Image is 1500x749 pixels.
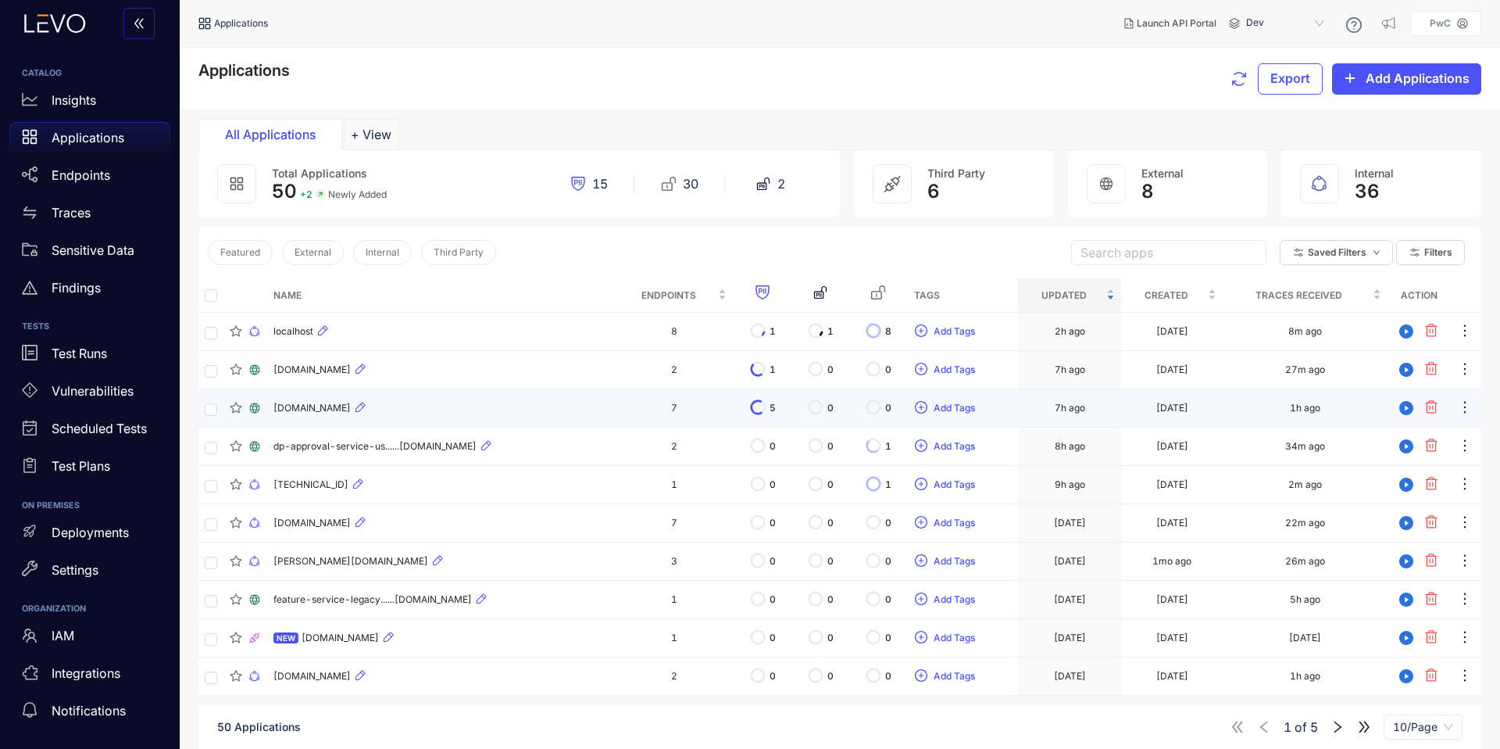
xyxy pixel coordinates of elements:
[934,518,975,529] span: Add Tags
[934,364,975,375] span: Add Tags
[1456,664,1473,689] button: ellipsis
[9,517,170,554] a: Deployments
[1355,167,1394,180] span: Internal
[9,554,170,592] a: Settings
[1284,720,1318,734] span: of
[1223,278,1387,313] th: Traces Received
[927,167,985,180] span: Third Party
[1246,11,1327,36] span: Dev
[1456,587,1473,612] button: ellipsis
[914,587,976,612] button: plus-circleAdd Tags
[267,278,616,313] th: Name
[22,205,37,220] span: swap
[1457,323,1473,341] span: ellipsis
[1156,364,1188,375] div: [DATE]
[915,669,927,683] span: plus-circle
[616,466,733,504] td: 1
[915,363,927,377] span: plus-circle
[934,441,975,452] span: Add Tags
[1156,518,1188,529] div: [DATE]
[885,364,891,375] span: 0
[9,695,170,733] a: Notifications
[885,594,891,605] span: 0
[1258,63,1323,95] button: Export
[1229,287,1370,304] span: Traces Received
[908,278,1018,313] th: Tags
[927,181,940,202] span: 6
[1290,671,1320,682] div: 1h ago
[366,247,399,258] span: Internal
[1393,715,1453,739] span: 10/Page
[295,247,331,258] span: External
[1137,18,1216,29] span: Launch API Portal
[273,556,428,567] span: [PERSON_NAME][DOMAIN_NAME]
[1394,396,1419,421] button: play-circle
[353,240,412,265] button: Internal
[9,122,170,159] a: Applications
[22,322,158,331] h6: TESTS
[1355,181,1380,202] span: 36
[52,525,129,539] p: Deployments
[1156,594,1188,605] div: [DATE]
[52,168,110,182] p: Endpoints
[914,357,976,382] button: plus-circleAdd Tags
[1394,472,1419,497] button: play-circle
[1457,553,1473,571] span: ellipsis
[827,364,834,375] span: 0
[1280,240,1393,265] button: Saved Filtersdown
[1457,629,1473,647] span: ellipsis
[1457,476,1473,494] span: ellipsis
[230,593,242,606] span: star
[1373,249,1380,257] span: down
[230,440,242,453] span: star
[52,563,98,577] p: Settings
[1055,326,1085,337] div: 2h ago
[282,240,344,265] button: External
[328,189,387,200] span: Newly Added
[1054,518,1086,529] div: [DATE]
[885,671,891,682] span: 0
[1121,278,1222,313] th: Created
[1054,671,1086,682] div: [DATE]
[9,272,170,310] a: Findings
[212,127,329,142] div: All Applications
[1310,720,1318,734] span: 5
[273,518,351,529] span: [DOMAIN_NAME]
[1395,439,1418,453] span: play-circle
[616,581,733,619] td: 1
[230,670,242,683] span: star
[1395,401,1418,415] span: play-circle
[9,658,170,695] a: Integrations
[123,8,155,39] button: double-left
[770,364,776,375] span: 1
[273,594,472,605] span: feature-service-legacy......[DOMAIN_NAME]
[1054,556,1086,567] div: [DATE]
[1394,319,1419,344] button: play-circle
[616,389,733,428] td: 7
[592,177,608,191] span: 15
[770,594,776,605] span: 0
[616,278,733,313] th: Endpoints
[827,326,834,337] span: 1
[272,180,297,202] span: 50
[934,671,975,682] span: Add Tags
[52,131,124,145] p: Applications
[1055,479,1085,490] div: 9h ago
[272,167,367,180] span: Total Applications
[1344,72,1356,86] span: plus
[1424,247,1452,258] span: Filters
[1394,434,1419,459] button: play-circle
[1395,324,1418,339] span: play-circle
[52,421,147,435] p: Scheduled Tests
[770,403,776,414] span: 5
[827,671,834,682] span: 0
[1457,400,1473,418] span: ellipsis
[1395,593,1418,607] span: play-circle
[1395,669,1418,683] span: play-circle
[1387,278,1450,313] th: Action
[220,247,260,258] span: Featured
[915,631,927,645] span: plus-circle
[914,511,976,536] button: plus-circleAdd Tags
[1395,516,1418,530] span: play-circle
[273,479,348,490] span: [TECHNICAL_ID]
